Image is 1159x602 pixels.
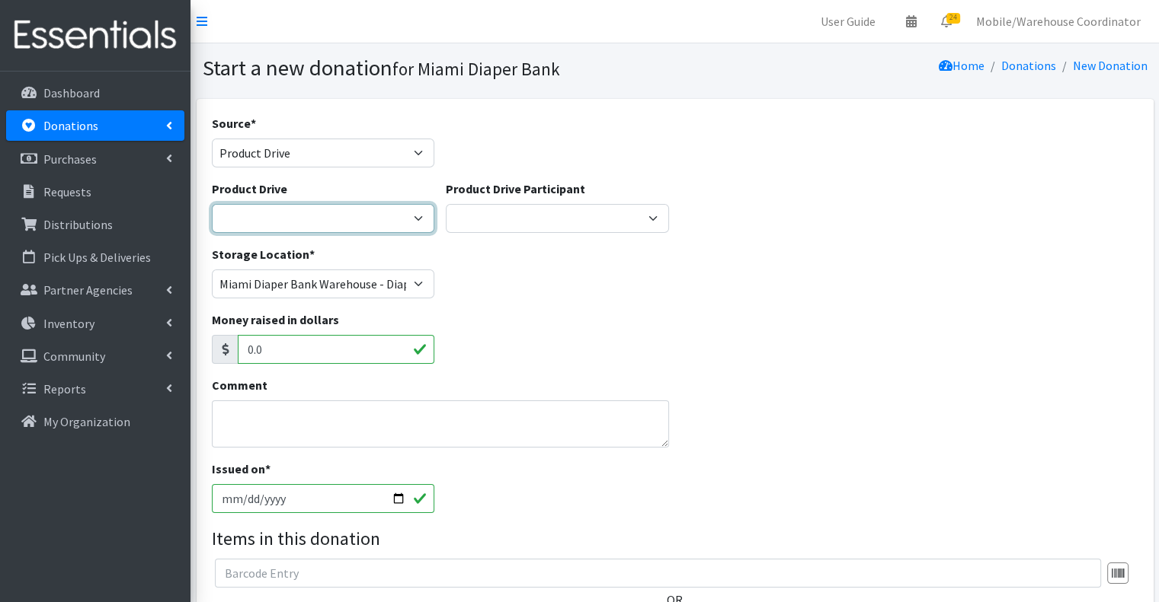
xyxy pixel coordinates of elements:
small: for Miami Diaper Bank [392,58,560,80]
a: User Guide [808,6,888,37]
label: Issued on [212,460,271,478]
a: Distributions [6,209,184,240]
a: Reports [6,374,184,404]
a: Donations [1001,58,1056,73]
abbr: required [309,247,315,262]
input: Barcode Entry [215,559,1101,588]
legend: Items in this donation [212,525,1138,553]
p: Pick Ups & Deliveries [43,250,151,265]
label: Money raised in dollars [212,311,339,329]
a: Pick Ups & Deliveries [6,242,184,272]
label: Product Drive [212,180,287,198]
p: Partner Agencies [43,282,133,298]
a: Mobile/Warehouse Coordinator [964,6,1153,37]
p: My Organization [43,414,130,429]
a: Home [939,58,985,73]
p: Inventory [43,316,94,331]
label: Storage Location [212,245,315,263]
label: Source [212,114,256,132]
a: Requests [6,177,184,207]
p: Community [43,349,105,364]
a: Dashboard [6,78,184,108]
a: Partner Agencies [6,275,184,305]
p: Requests [43,184,91,199]
h1: Start a new donation [203,55,670,81]
abbr: required [251,116,256,131]
a: Inventory [6,308,184,339]
label: Product Drive Participant [446,180,585,198]
p: Dashboard [43,85,100,100]
p: Distributions [43,217,113,232]
a: Purchases [6,144,184,174]
p: Reports [43,381,86,397]
span: 24 [946,13,960,24]
abbr: required [265,461,271,476]
p: Purchases [43,151,97,167]
a: Community [6,341,184,371]
label: Comment [212,376,267,394]
a: Donations [6,110,184,141]
a: New Donation [1073,58,1148,73]
a: 24 [929,6,964,37]
p: Donations [43,118,98,133]
img: HumanEssentials [6,10,184,61]
a: My Organization [6,406,184,437]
